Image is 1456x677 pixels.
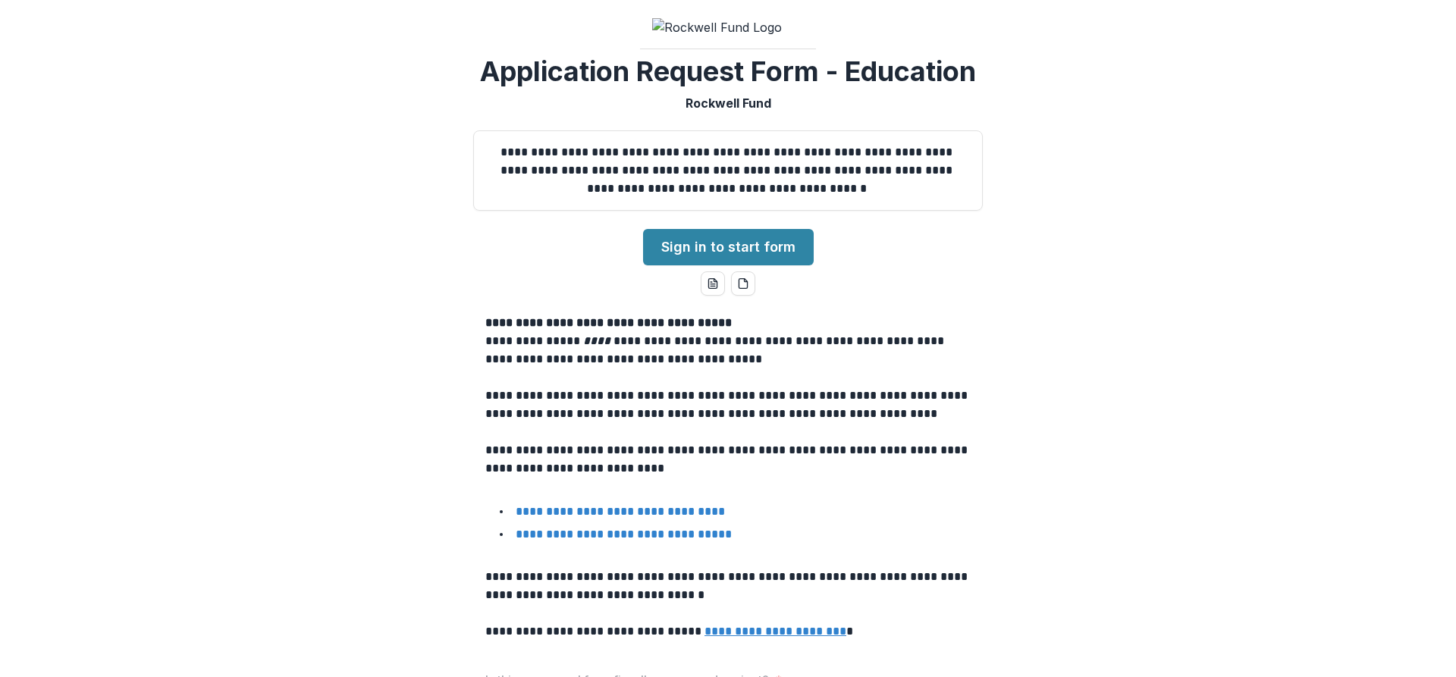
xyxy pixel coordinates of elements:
[686,94,771,112] p: Rockwell Fund
[643,229,814,265] a: Sign in to start form
[480,55,976,88] h2: Application Request Form - Education
[652,18,804,36] img: Rockwell Fund Logo
[731,271,755,296] button: pdf-download
[701,271,725,296] button: word-download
